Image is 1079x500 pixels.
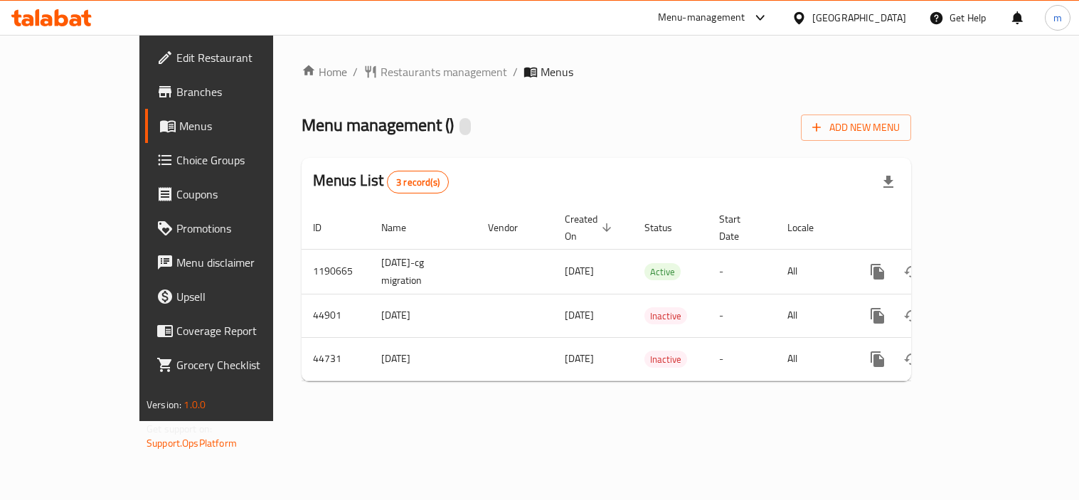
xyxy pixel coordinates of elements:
[302,63,347,80] a: Home
[776,294,849,337] td: All
[370,294,477,337] td: [DATE]
[313,170,449,193] h2: Menus List
[302,337,370,381] td: 44731
[644,263,681,280] div: Active
[708,294,776,337] td: -
[812,119,900,137] span: Add New Menu
[302,109,454,141] span: Menu management ( )
[801,115,911,141] button: Add New Menu
[145,245,319,280] a: Menu disclaimer
[776,337,849,381] td: All
[719,211,759,245] span: Start Date
[861,342,895,376] button: more
[176,151,308,169] span: Choice Groups
[787,219,832,236] span: Locale
[176,220,308,237] span: Promotions
[145,177,319,211] a: Coupons
[565,306,594,324] span: [DATE]
[513,63,518,80] li: /
[370,337,477,381] td: [DATE]
[176,288,308,305] span: Upsell
[644,219,691,236] span: Status
[176,356,308,373] span: Grocery Checklist
[812,10,906,26] div: [GEOGRAPHIC_DATA]
[895,342,929,376] button: Change Status
[302,249,370,294] td: 1190665
[708,249,776,294] td: -
[145,75,319,109] a: Branches
[145,211,319,245] a: Promotions
[145,280,319,314] a: Upsell
[302,294,370,337] td: 44901
[708,337,776,381] td: -
[147,434,237,452] a: Support.OpsPlatform
[176,254,308,271] span: Menu disclaimer
[176,49,308,66] span: Edit Restaurant
[388,176,448,189] span: 3 record(s)
[644,308,687,324] span: Inactive
[363,63,507,80] a: Restaurants management
[895,255,929,289] button: Change Status
[644,307,687,324] div: Inactive
[381,219,425,236] span: Name
[145,314,319,348] a: Coverage Report
[145,41,319,75] a: Edit Restaurant
[871,165,905,199] div: Export file
[147,420,212,438] span: Get support on:
[658,9,745,26] div: Menu-management
[176,322,308,339] span: Coverage Report
[184,395,206,414] span: 1.0.0
[565,349,594,368] span: [DATE]
[145,348,319,382] a: Grocery Checklist
[313,219,340,236] span: ID
[302,206,1009,381] table: enhanced table
[488,219,536,236] span: Vendor
[895,299,929,333] button: Change Status
[302,63,911,80] nav: breadcrumb
[565,211,616,245] span: Created On
[565,262,594,280] span: [DATE]
[387,171,449,193] div: Total records count
[776,249,849,294] td: All
[644,264,681,280] span: Active
[861,299,895,333] button: more
[541,63,573,80] span: Menus
[1053,10,1062,26] span: m
[176,83,308,100] span: Branches
[147,395,181,414] span: Version:
[176,186,308,203] span: Coupons
[145,109,319,143] a: Menus
[849,206,1009,250] th: Actions
[370,249,477,294] td: [DATE]-cg migration
[861,255,895,289] button: more
[353,63,358,80] li: /
[644,351,687,368] span: Inactive
[179,117,308,134] span: Menus
[381,63,507,80] span: Restaurants management
[145,143,319,177] a: Choice Groups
